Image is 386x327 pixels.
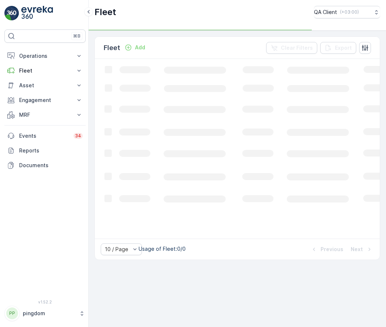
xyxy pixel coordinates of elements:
[75,133,81,139] p: 34
[73,33,81,39] p: ⌘B
[314,6,380,18] button: QA Client(+03:00)
[4,129,86,143] a: Events34
[321,246,343,253] p: Previous
[4,63,86,78] button: Fleet
[320,42,356,54] button: Export
[122,43,148,52] button: Add
[23,310,75,317] p: pingdom
[104,43,120,53] p: Fleet
[314,8,337,16] p: QA Client
[19,111,71,119] p: MRF
[4,143,86,158] a: Reports
[310,245,344,254] button: Previous
[6,307,18,319] div: PP
[340,9,359,15] p: ( +03:00 )
[4,158,86,173] a: Documents
[19,82,71,89] p: Asset
[4,93,86,108] button: Engagement
[19,52,71,60] p: Operations
[19,67,71,74] p: Fleet
[351,246,363,253] p: Next
[335,44,352,52] p: Export
[4,6,19,21] img: logo
[135,44,145,51] p: Add
[4,306,86,321] button: PPpingdom
[4,78,86,93] button: Asset
[19,147,83,154] p: Reports
[4,300,86,304] span: v 1.52.2
[281,44,313,52] p: Clear Filters
[19,96,71,104] p: Engagement
[4,108,86,122] button: MRF
[21,6,53,21] img: logo_light-DOdMpM7g.png
[4,49,86,63] button: Operations
[19,132,69,140] p: Events
[139,245,186,253] p: Usage of Fleet : 0/0
[19,162,83,169] p: Documents
[94,6,116,18] p: Fleet
[350,245,374,254] button: Next
[266,42,317,54] button: Clear Filters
